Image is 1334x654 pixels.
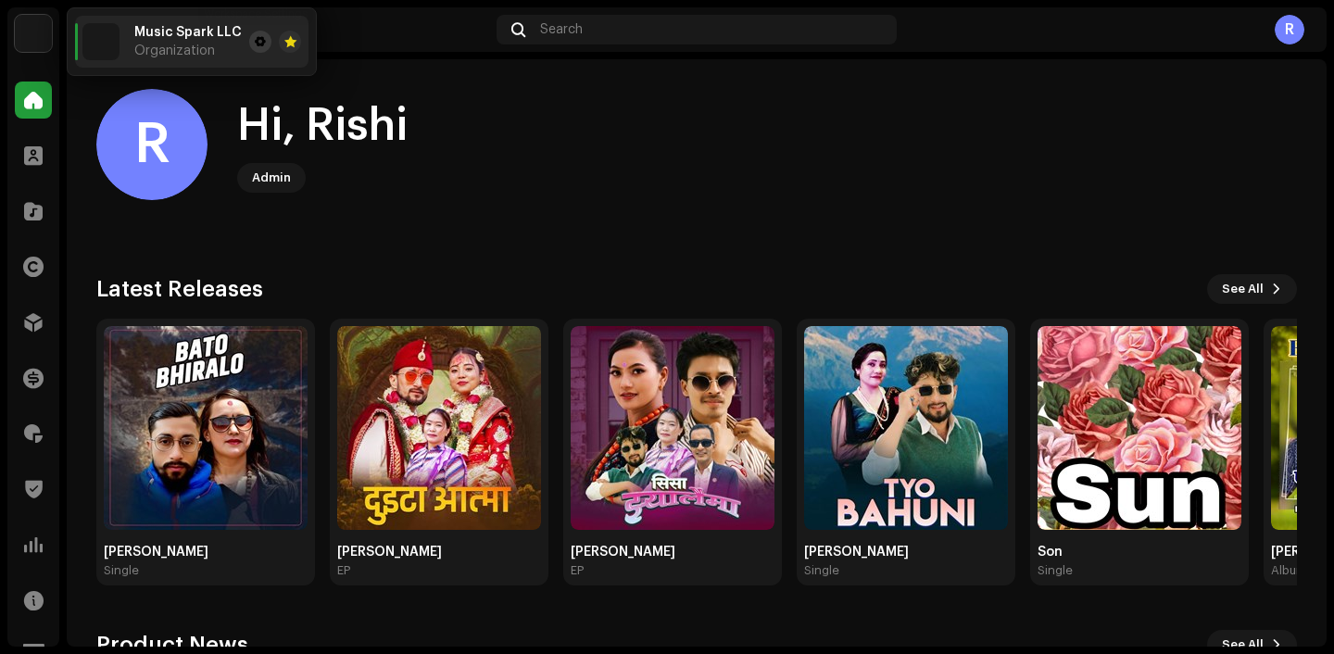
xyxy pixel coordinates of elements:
[134,44,215,58] span: Organization
[571,326,774,530] img: c477f610-202c-445b-8b58-85c4e9515a19
[1222,270,1264,308] span: See All
[1207,274,1297,304] button: See All
[104,563,139,578] div: Single
[540,22,583,37] span: Search
[237,96,408,156] div: Hi, Rishi
[252,167,291,189] div: Admin
[337,326,541,530] img: dc18084e-bb83-44a6-935a-278a1d7276ab
[1038,563,1073,578] div: Single
[337,563,350,578] div: EP
[104,326,308,530] img: 98f059d5-9f6f-4444-8255-658e114a12d3
[96,274,263,304] h3: Latest Releases
[804,326,1008,530] img: a96b5934-139e-47e8-b721-e4fd4418342c
[804,545,1008,560] div: [PERSON_NAME]
[104,545,308,560] div: [PERSON_NAME]
[571,563,584,578] div: EP
[1038,545,1241,560] div: Son
[1271,563,1306,578] div: Album
[804,563,839,578] div: Single
[1038,326,1241,530] img: 2ad2e464-3749-4f41-b18e-366889bc73db
[134,25,242,40] span: Music Spark LLC
[82,23,120,60] img: bc4c4277-71b2-49c5-abdf-ca4e9d31f9c1
[15,15,52,52] img: bc4c4277-71b2-49c5-abdf-ca4e9d31f9c1
[337,545,541,560] div: [PERSON_NAME]
[1275,15,1304,44] div: R
[96,89,208,200] div: R
[571,545,774,560] div: [PERSON_NAME]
